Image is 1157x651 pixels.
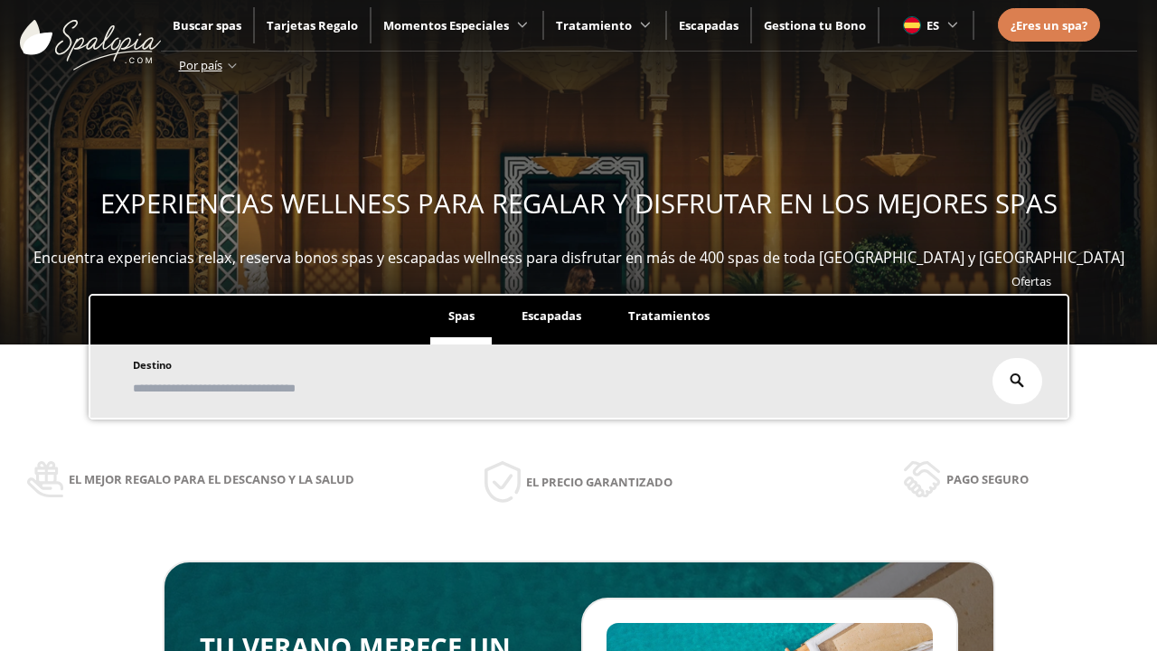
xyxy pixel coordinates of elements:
[20,2,161,71] img: ImgLogoSpalopia.BvClDcEz.svg
[522,307,581,324] span: Escapadas
[764,17,866,33] a: Gestiona tu Bono
[1011,17,1087,33] span: ¿Eres un spa?
[448,307,475,324] span: Spas
[267,17,358,33] a: Tarjetas Regalo
[1011,15,1087,35] a: ¿Eres un spa?
[1011,273,1051,289] a: Ofertas
[133,358,172,372] span: Destino
[33,248,1124,268] span: Encuentra experiencias relax, reserva bonos spas y escapadas wellness para disfrutar en más de 40...
[173,17,241,33] a: Buscar spas
[100,185,1058,222] span: EXPERIENCIAS WELLNESS PARA REGALAR Y DISFRUTAR EN LOS MEJORES SPAS
[526,472,673,492] span: El precio garantizado
[179,57,222,73] span: Por país
[69,469,354,489] span: El mejor regalo para el descanso y la salud
[628,307,710,324] span: Tratamientos
[946,469,1029,489] span: Pago seguro
[679,17,738,33] a: Escapadas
